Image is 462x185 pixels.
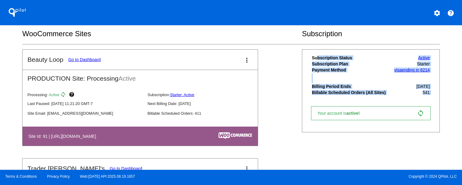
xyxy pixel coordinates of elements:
a: Go to Dashboard [110,166,142,171]
h2: WooCommerce Sites [22,30,302,38]
span: Starter [417,61,430,66]
span: Active [118,75,136,82]
p: Next Billing Date: [DATE] [148,101,263,106]
h1: QPilot [5,6,30,19]
span: [DATE] [416,84,430,89]
p: Processing: [27,92,142,99]
h2: Subscription [302,30,440,38]
a: Terms & Conditions [5,174,37,179]
mat-icon: help [447,9,454,17]
h4: Site Id: 91 | [URL][DOMAIN_NAME] [28,134,99,139]
span: visa [394,68,402,72]
th: Subscription Status [312,55,391,61]
span: active! [346,111,363,116]
p: Subscription: [148,92,263,97]
span: Your account is [317,111,366,116]
mat-icon: help [69,92,76,99]
a: Go to Dashboard [68,57,101,62]
h2: PRODUCTION Site: Processing [23,70,258,82]
th: Subscription Plan [312,61,391,67]
span: 541 [423,90,430,95]
th: Payment Method [312,67,391,73]
h2: Trader [PERSON_NAME]'s [27,165,105,172]
p: Last Paused: [DATE] 11:21:20 GMT-7 [27,101,142,106]
a: Starter: Active [170,92,194,97]
img: c53aa0e5-ae75-48aa-9bee-956650975ee5 [219,132,252,139]
a: Active [418,55,430,60]
a: Your account isactive! sync [311,106,431,120]
th: Billing Period Ends [312,84,391,89]
mat-icon: more_vert [243,165,250,173]
p: Site Email: [EMAIL_ADDRESS][DOMAIN_NAME] [27,111,142,116]
th: Billable Scheduled Orders (All Sites) [312,90,391,95]
a: Privacy Policy [47,174,70,179]
span: Active [49,92,59,97]
a: visaending in 6214 [394,68,430,72]
mat-icon: sync [417,110,424,117]
a: Web:[DATE] API:2025.08.19.1657 [80,174,135,179]
mat-icon: settings [433,9,441,17]
mat-icon: sync [60,92,68,99]
mat-icon: more_vert [243,57,250,64]
h2: Beauty Loop [27,56,63,63]
p: Billable Scheduled Orders: 411 [148,111,263,116]
span: Copyright © 2024 QPilot, LLC [236,174,457,179]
